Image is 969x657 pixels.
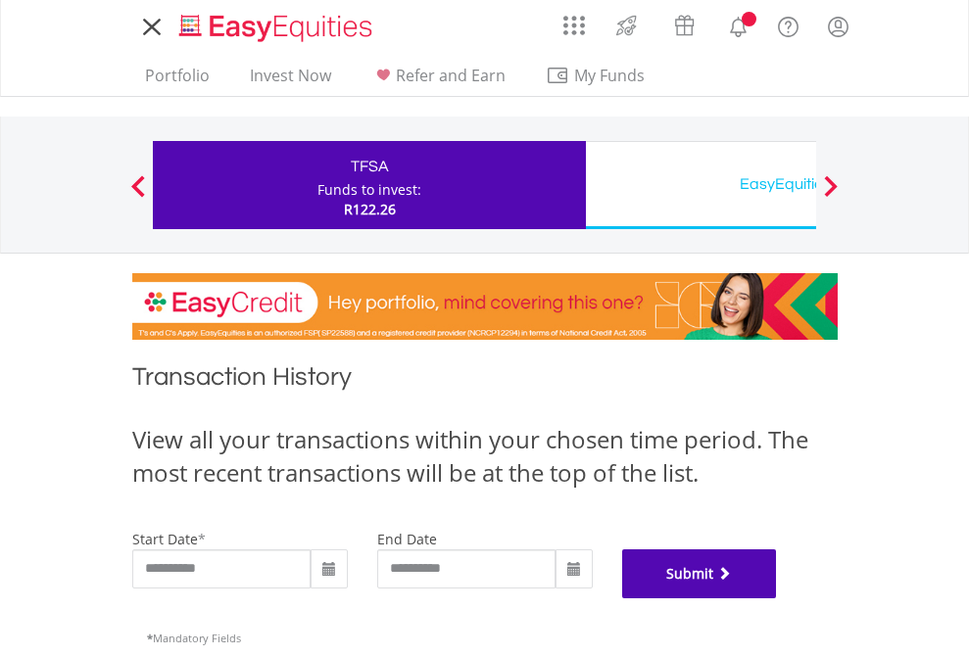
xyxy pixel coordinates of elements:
[344,200,396,218] span: R122.26
[147,631,241,645] span: Mandatory Fields
[137,66,218,96] a: Portfolio
[713,5,763,44] a: Notifications
[551,5,598,36] a: AppsGrid
[165,153,574,180] div: TFSA
[317,180,421,200] div: Funds to invest:
[119,185,158,205] button: Previous
[132,273,838,340] img: EasyCredit Promotion Banner
[132,530,198,548] label: start date
[377,530,437,548] label: end date
[132,423,838,491] div: View all your transactions within your chosen time period. The most recent transactions will be a...
[563,15,585,36] img: grid-menu-icon.svg
[175,12,380,44] img: EasyEquities_Logo.png
[396,65,506,86] span: Refer and Earn
[242,66,339,96] a: Invest Now
[546,63,674,88] span: My Funds
[811,185,850,205] button: Next
[132,359,838,403] h1: Transaction History
[655,5,713,41] a: Vouchers
[363,66,513,96] a: Refer and Earn
[171,5,380,44] a: Home page
[763,5,813,44] a: FAQ's and Support
[813,5,863,48] a: My Profile
[610,10,643,41] img: thrive-v2.svg
[622,549,777,598] button: Submit
[668,10,701,41] img: vouchers-v2.svg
